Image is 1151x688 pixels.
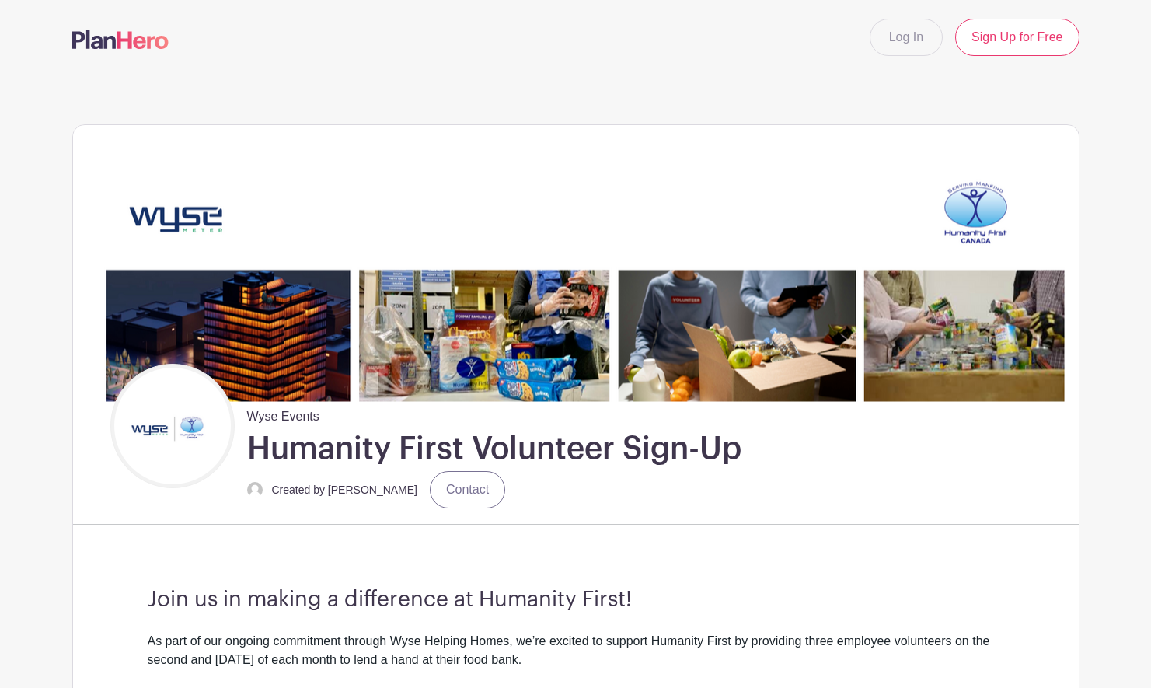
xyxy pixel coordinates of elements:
div: As part of our ongoing commitment through Wyse Helping Homes, we’re excited to support Humanity F... [148,632,1004,688]
img: logo-507f7623f17ff9eddc593b1ce0a138ce2505c220e1c5a4e2b4648c50719b7d32.svg [72,30,169,49]
img: Untitled%20(2790%20x%20600%20px)%20(12).png [73,125,1079,401]
span: Wyse Events [247,401,319,426]
h3: Join us in making a difference at Humanity First! [148,587,1004,613]
a: Sign Up for Free [955,19,1079,56]
h1: Humanity First Volunteer Sign-Up [247,429,741,468]
a: Contact [430,471,505,508]
a: Log In [870,19,943,56]
img: default-ce2991bfa6775e67f084385cd625a349d9dcbb7a52a09fb2fda1e96e2d18dcdb.png [247,482,263,498]
small: Created by [PERSON_NAME] [272,484,418,496]
img: Untitled%20design%20(22).png [114,368,231,484]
